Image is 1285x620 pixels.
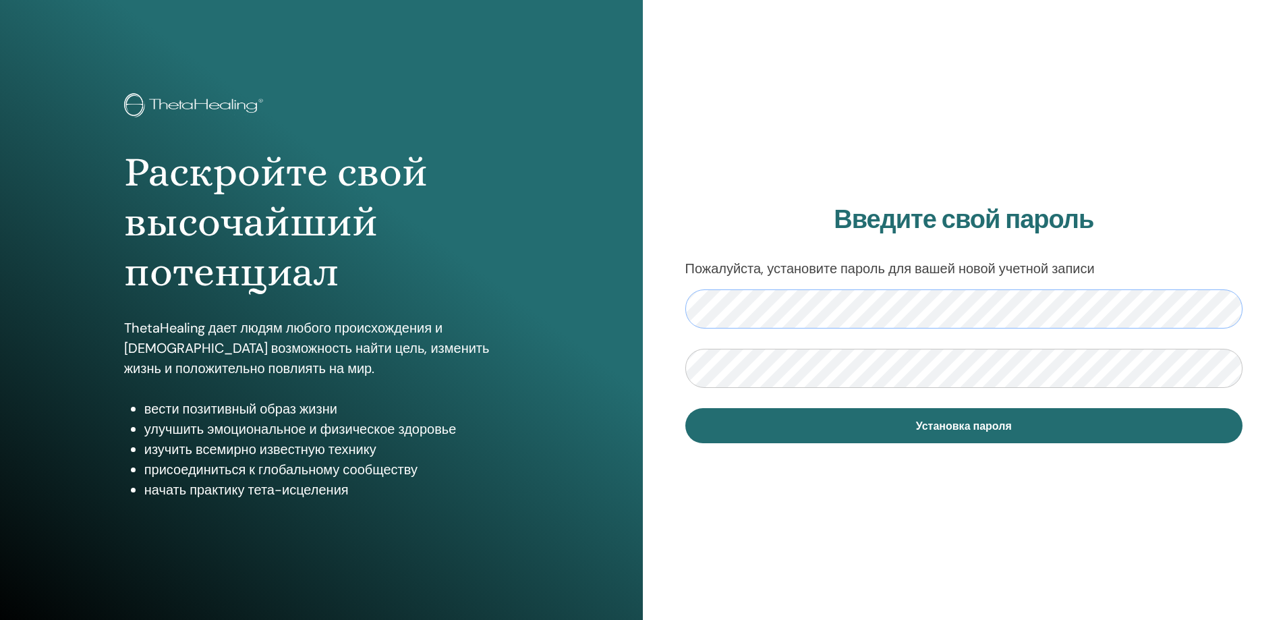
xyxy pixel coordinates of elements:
button: Установка пароля [685,408,1243,443]
p: ThetaHealing дает людям любого происхождения и [DEMOGRAPHIC_DATA] возможность найти цель, изменит... [124,318,519,378]
span: Установка пароля [916,419,1012,433]
li: вести позитивный образ жизни [144,399,519,419]
li: присоединиться к глобальному сообществу [144,459,519,480]
p: Пожалуйста, установите пароль для вашей новой учетной записи [685,258,1243,279]
li: изучить всемирно известную технику [144,439,519,459]
li: начать практику тета-исцеления [144,480,519,500]
h1: Раскройте свой высочайший потенциал [124,147,519,298]
h2: Введите свой пароль [685,204,1243,235]
li: улучшить эмоциональное и физическое здоровье [144,419,519,439]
